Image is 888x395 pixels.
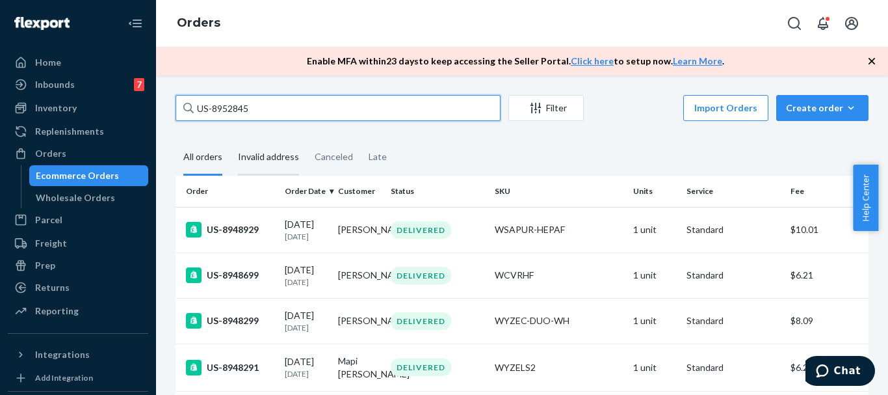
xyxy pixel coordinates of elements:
[285,309,328,333] div: [DATE]
[35,102,77,115] div: Inventory
[333,298,386,344] td: [PERSON_NAME]
[8,143,148,164] a: Orders
[785,298,868,344] td: $8.09
[8,370,148,386] a: Add Integration
[369,140,387,174] div: Late
[285,277,328,288] p: [DATE]
[571,55,614,66] a: Click here
[29,187,149,208] a: Wholesale Orders
[35,147,66,160] div: Orders
[238,140,299,176] div: Invalid address
[333,207,386,252] td: [PERSON_NAME]
[8,98,148,118] a: Inventory
[36,191,115,204] div: Wholesale Orders
[176,176,280,207] th: Order
[285,322,328,333] p: [DATE]
[628,344,681,391] td: 1 unit
[186,313,274,329] div: US-8948299
[785,176,868,207] th: Fee
[35,56,61,69] div: Home
[785,207,868,252] td: $10.01
[495,269,623,282] div: WCVRHF
[122,10,148,36] button: Close Navigation
[490,176,628,207] th: SKU
[35,78,75,91] div: Inbounds
[307,55,724,68] p: Enable MFA within 23 days to keep accessing the Seller Portal. to setup now. .
[8,255,148,276] a: Prep
[686,223,780,236] p: Standard
[8,210,148,230] a: Parcel
[628,298,681,344] td: 1 unit
[8,277,148,298] a: Returns
[333,344,386,391] td: Mapi [PERSON_NAME]
[786,102,859,115] div: Create order
[8,301,148,321] a: Reporting
[8,121,148,142] a: Replenishments
[8,233,148,254] a: Freight
[285,231,328,242] p: [DATE]
[391,312,451,330] div: DELIVERED
[628,176,681,207] th: Units
[35,372,93,383] div: Add Integration
[285,264,328,288] div: [DATE]
[285,218,328,242] div: [DATE]
[35,213,62,226] div: Parcel
[391,221,451,239] div: DELIVERED
[8,74,148,95] a: Inbounds7
[683,95,768,121] button: Import Orders
[509,102,583,115] div: Filter
[673,55,722,66] a: Learn More
[810,10,836,36] button: Open notifications
[338,185,381,197] div: Customer
[785,344,868,391] td: $6.21
[785,252,868,298] td: $6.21
[35,259,55,272] div: Prep
[35,348,90,361] div: Integrations
[805,356,875,388] iframe: Opens a widget where you can chat to one of our agents
[495,361,623,374] div: WYZELS2
[628,252,681,298] td: 1 unit
[186,222,274,238] div: US-8948929
[166,5,231,42] ol: breadcrumbs
[686,314,780,327] p: Standard
[8,52,148,73] a: Home
[315,140,353,174] div: Canceled
[134,78,144,91] div: 7
[35,125,104,138] div: Replenishments
[508,95,584,121] button: Filter
[186,267,274,283] div: US-8948699
[285,368,328,379] p: [DATE]
[776,95,868,121] button: Create order
[14,17,70,30] img: Flexport logo
[177,16,220,30] a: Orders
[781,10,807,36] button: Open Search Box
[839,10,865,36] button: Open account menu
[8,344,148,365] button: Integrations
[183,140,222,176] div: All orders
[681,176,785,207] th: Service
[628,207,681,252] td: 1 unit
[385,176,490,207] th: Status
[29,165,149,186] a: Ecommerce Orders
[35,237,67,250] div: Freight
[495,314,623,327] div: WYZEC-DUO-WH
[280,176,333,207] th: Order Date
[36,169,119,182] div: Ecommerce Orders
[176,95,501,121] input: Search orders
[186,360,274,375] div: US-8948291
[35,281,70,294] div: Returns
[333,252,386,298] td: [PERSON_NAME]
[35,305,79,318] div: Reporting
[285,355,328,379] div: [DATE]
[686,361,780,374] p: Standard
[391,267,451,284] div: DELIVERED
[686,269,780,282] p: Standard
[391,359,451,376] div: DELIVERED
[495,223,623,236] div: WSAPUR-HEPAF
[853,165,878,231] button: Help Center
